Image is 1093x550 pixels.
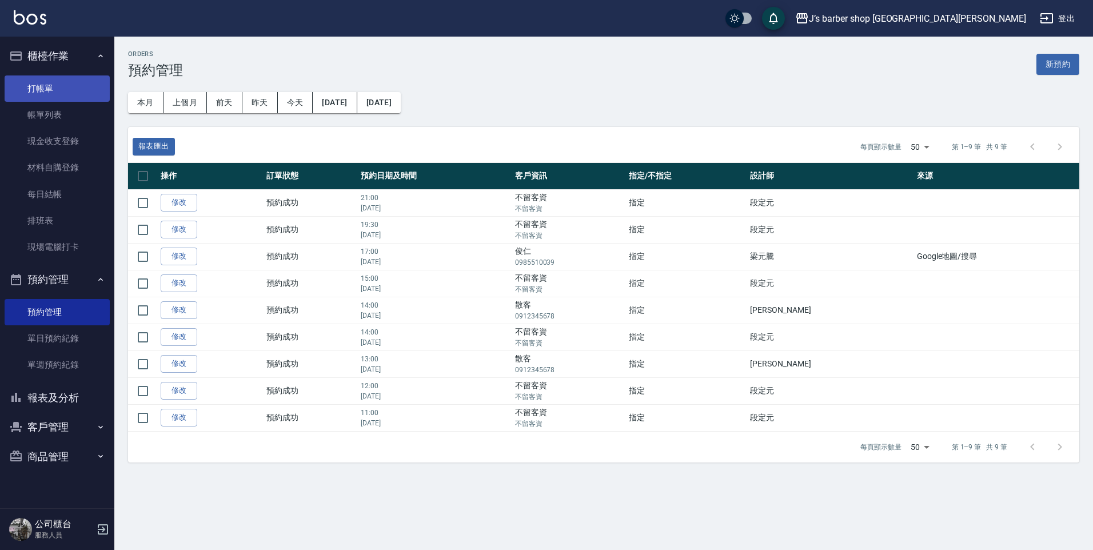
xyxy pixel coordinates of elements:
[512,297,626,324] td: 散客
[5,412,110,442] button: 客戶管理
[278,92,313,113] button: 今天
[361,300,509,310] p: 14:00
[128,92,163,113] button: 本月
[626,216,747,243] td: 指定
[361,408,509,418] p: 11:00
[264,350,358,377] td: 預約成功
[515,392,623,402] p: 不留客資
[361,354,509,364] p: 13:00
[161,409,197,427] a: 修改
[161,328,197,346] a: 修改
[515,311,623,321] p: 0912345678
[5,75,110,102] a: 打帳單
[512,243,626,270] td: 俊仁
[626,350,747,377] td: 指定
[264,189,358,216] td: 預約成功
[128,50,183,58] h2: Orders
[161,274,197,292] a: 修改
[626,270,747,297] td: 指定
[361,257,509,267] p: [DATE]
[361,246,509,257] p: 17:00
[5,102,110,128] a: 帳單列表
[163,92,207,113] button: 上個月
[5,299,110,325] a: 預約管理
[809,11,1026,26] div: J’s barber shop [GEOGRAPHIC_DATA][PERSON_NAME]
[161,355,197,373] a: 修改
[264,297,358,324] td: 預約成功
[5,128,110,154] a: 現金收支登錄
[361,273,509,284] p: 15:00
[5,208,110,234] a: 排班表
[264,377,358,404] td: 預約成功
[361,381,509,391] p: 12:00
[264,216,358,243] td: 預約成功
[313,92,357,113] button: [DATE]
[133,138,175,156] button: 報表匯出
[914,163,1079,190] th: 來源
[626,163,747,190] th: 指定/不指定
[515,365,623,375] p: 0912345678
[747,350,914,377] td: [PERSON_NAME]
[361,418,509,428] p: [DATE]
[747,189,914,216] td: 段定元
[626,377,747,404] td: 指定
[512,377,626,404] td: 不留客資
[357,92,401,113] button: [DATE]
[1036,58,1079,69] a: 新預約
[515,230,623,241] p: 不留客資
[747,243,914,270] td: 梁元騰
[264,404,358,431] td: 預約成功
[128,62,183,78] h3: 預約管理
[5,265,110,294] button: 預約管理
[515,419,623,429] p: 不留客資
[512,216,626,243] td: 不留客資
[361,337,509,348] p: [DATE]
[264,243,358,270] td: 預約成功
[626,243,747,270] td: 指定
[361,310,509,321] p: [DATE]
[626,404,747,431] td: 指定
[361,203,509,213] p: [DATE]
[906,432,934,463] div: 50
[860,142,901,152] p: 每頁顯示數量
[161,301,197,319] a: 修改
[361,284,509,294] p: [DATE]
[264,163,358,190] th: 訂單狀態
[361,327,509,337] p: 14:00
[747,270,914,297] td: 段定元
[747,163,914,190] th: 設計師
[762,7,785,30] button: save
[1035,8,1079,29] button: 登出
[242,92,278,113] button: 昨天
[5,41,110,71] button: 櫃檯作業
[626,324,747,350] td: 指定
[361,193,509,203] p: 21:00
[512,163,626,190] th: 客戶資訊
[512,324,626,350] td: 不留客資
[860,442,901,452] p: 每頁顯示數量
[512,350,626,377] td: 散客
[1036,54,1079,75] button: 新預約
[264,270,358,297] td: 預約成功
[361,230,509,240] p: [DATE]
[9,518,32,541] img: Person
[747,324,914,350] td: 段定元
[361,391,509,401] p: [DATE]
[512,189,626,216] td: 不留客資
[512,404,626,431] td: 不留客資
[5,352,110,378] a: 單週預約紀錄
[5,442,110,472] button: 商品管理
[626,189,747,216] td: 指定
[14,10,46,25] img: Logo
[791,7,1031,30] button: J’s barber shop [GEOGRAPHIC_DATA][PERSON_NAME]
[161,221,197,238] a: 修改
[515,284,623,294] p: 不留客資
[747,377,914,404] td: 段定元
[161,382,197,400] a: 修改
[5,234,110,260] a: 現場電腦打卡
[747,216,914,243] td: 段定元
[161,194,197,212] a: 修改
[5,383,110,413] button: 報表及分析
[515,204,623,214] p: 不留客資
